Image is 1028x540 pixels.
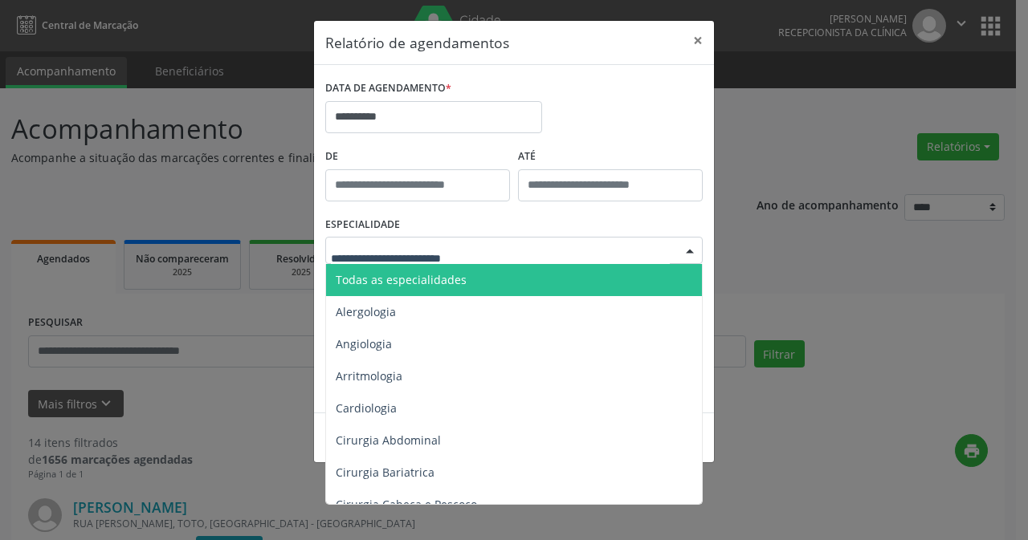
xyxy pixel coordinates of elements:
[325,144,510,169] label: De
[336,304,396,319] span: Alergologia
[336,336,392,351] span: Angiologia
[336,465,434,480] span: Cirurgia Bariatrica
[336,400,397,416] span: Cardiologia
[325,32,509,53] h5: Relatório de agendamentos
[325,213,400,238] label: ESPECIALIDADE
[336,368,402,384] span: Arritmologia
[336,497,477,512] span: Cirurgia Cabeça e Pescoço
[518,144,703,169] label: ATÉ
[336,272,467,287] span: Todas as especialidades
[336,432,441,448] span: Cirurgia Abdominal
[325,76,451,101] label: DATA DE AGENDAMENTO
[682,21,714,60] button: Close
